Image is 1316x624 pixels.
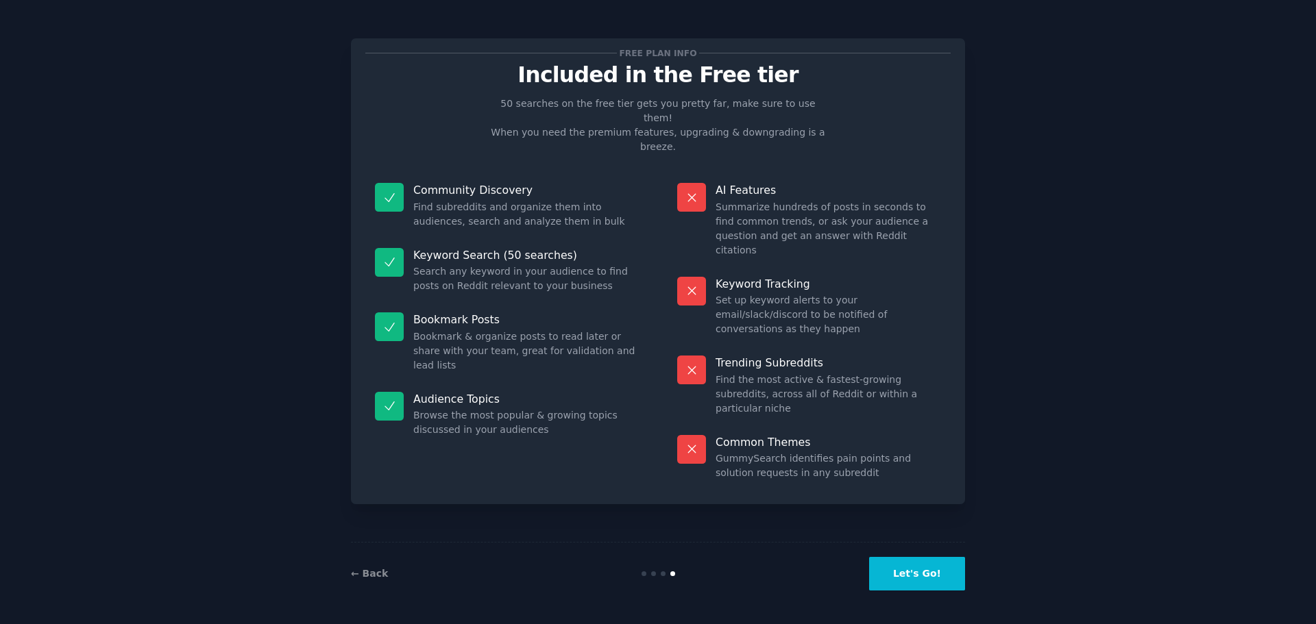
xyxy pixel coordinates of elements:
span: Free plan info [617,46,699,60]
p: Audience Topics [413,392,639,406]
dd: Bookmark & organize posts to read later or share with your team, great for validation and lead lists [413,329,639,373]
p: Included in the Free tier [365,63,951,87]
p: Bookmark Posts [413,312,639,327]
p: Common Themes [716,435,941,449]
p: Keyword Search (50 searches) [413,248,639,262]
dd: GummySearch identifies pain points and solution requests in any subreddit [716,451,941,480]
p: Trending Subreddits [716,355,941,370]
button: Let's Go! [869,557,965,590]
dd: Find subreddits and organize them into audiences, search and analyze them in bulk [413,200,639,229]
p: Keyword Tracking [716,277,941,291]
p: Community Discovery [413,183,639,197]
p: 50 searches on the free tier gets you pretty far, make sure to use them! When you need the premiu... [485,97,831,154]
dd: Summarize hundreds of posts in seconds to find common trends, or ask your audience a question and... [716,200,941,258]
dd: Set up keyword alerts to your email/slack/discord to be notified of conversations as they happen [716,293,941,336]
dd: Browse the most popular & growing topics discussed in your audiences [413,408,639,437]
a: ← Back [351,568,388,579]
dd: Find the most active & fastest-growing subreddits, across all of Reddit or within a particular niche [716,373,941,416]
dd: Search any keyword in your audience to find posts on Reddit relevant to your business [413,264,639,293]
p: AI Features [716,183,941,197]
